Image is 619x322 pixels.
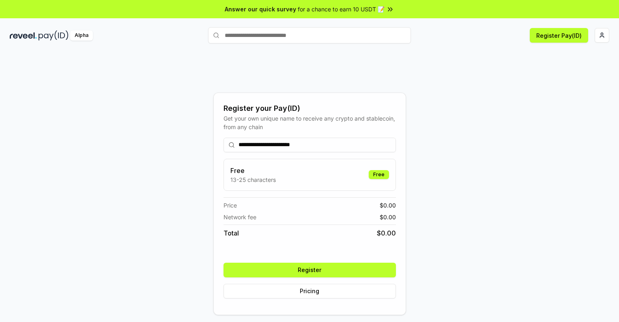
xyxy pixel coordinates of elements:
[224,213,256,221] span: Network fee
[377,228,396,238] span: $ 0.00
[224,284,396,298] button: Pricing
[224,228,239,238] span: Total
[230,175,276,184] p: 13-25 characters
[380,213,396,221] span: $ 0.00
[224,103,396,114] div: Register your Pay(ID)
[225,5,296,13] span: Answer our quick survey
[224,114,396,131] div: Get your own unique name to receive any crypto and stablecoin, from any chain
[10,30,37,41] img: reveel_dark
[380,201,396,210] span: $ 0.00
[39,30,69,41] img: pay_id
[369,170,389,179] div: Free
[530,28,588,43] button: Register Pay(ID)
[224,201,237,210] span: Price
[230,166,276,175] h3: Free
[298,5,385,13] span: for a chance to earn 10 USDT 📝
[70,30,93,41] div: Alpha
[224,263,396,277] button: Register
